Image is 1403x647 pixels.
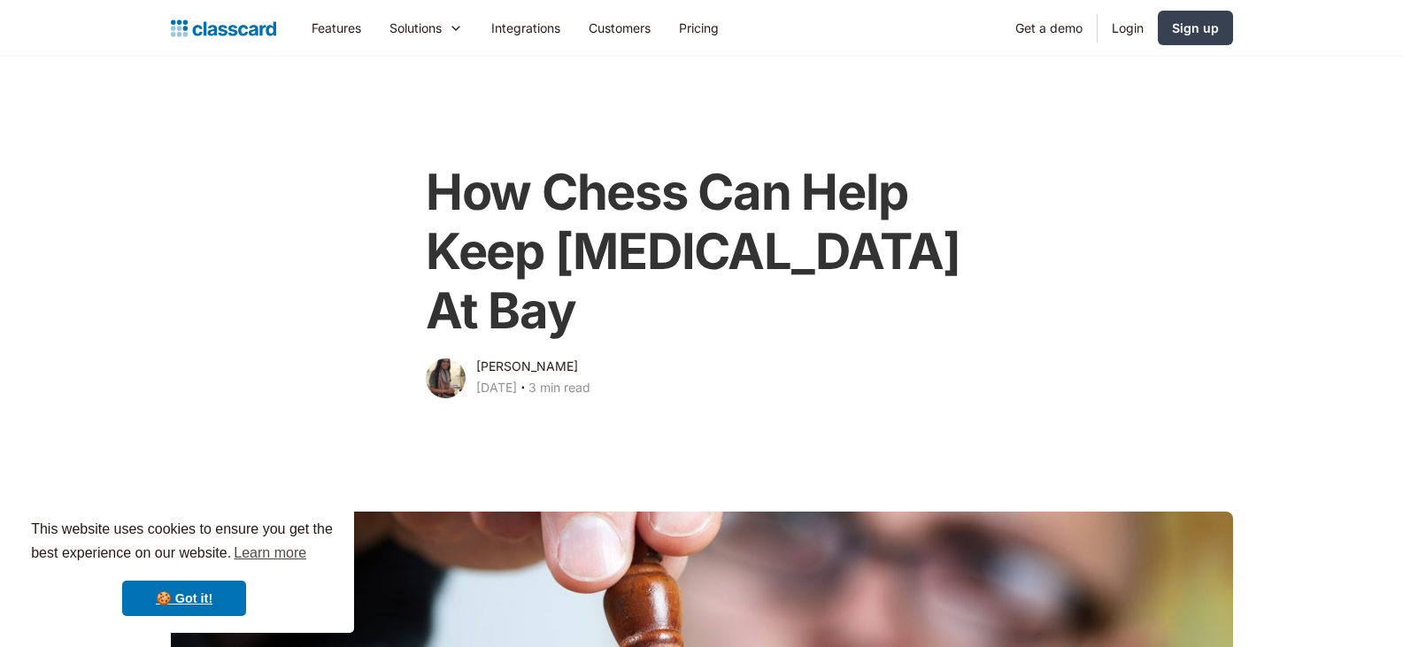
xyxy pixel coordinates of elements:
a: Sign up [1158,11,1233,45]
div: [PERSON_NAME] [476,356,578,377]
a: Integrations [477,8,574,48]
div: [DATE] [476,377,517,398]
a: home [171,16,276,41]
a: Features [297,8,375,48]
a: Get a demo [1001,8,1097,48]
div: Solutions [375,8,477,48]
a: learn more about cookies [231,540,309,566]
span: This website uses cookies to ensure you get the best experience on our website. [31,519,337,566]
a: Pricing [665,8,733,48]
div: 3 min read [528,377,590,398]
a: dismiss cookie message [122,581,246,616]
a: Login [1098,8,1158,48]
h1: How Chess Can Help Keep [MEDICAL_DATA] At Bay [426,163,977,342]
div: cookieconsent [14,502,354,633]
a: Customers [574,8,665,48]
div: ‧ [517,377,528,402]
div: Sign up [1172,19,1219,37]
div: Solutions [389,19,442,37]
